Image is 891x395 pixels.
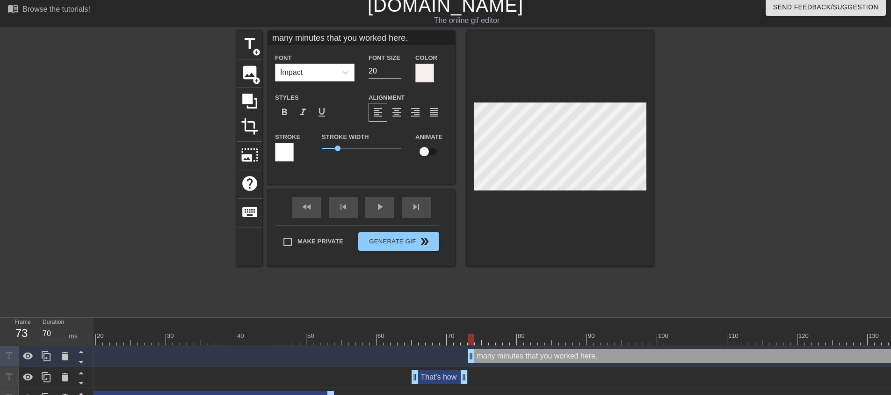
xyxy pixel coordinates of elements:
span: fast_rewind [301,201,312,212]
div: 120 [798,331,810,341]
div: Frame [7,318,36,345]
div: 20 [97,331,105,341]
div: Impact [280,67,303,78]
div: 60 [377,331,386,341]
span: keyboard [241,203,259,221]
span: format_align_center [391,107,402,118]
span: skip_previous [338,201,349,212]
span: double_arrow [419,236,430,247]
label: Alignment [369,93,405,102]
span: format_align_justify [428,107,440,118]
label: Stroke [275,132,300,142]
span: drag_handle [410,373,420,382]
label: Animate [415,132,442,142]
label: Duration [43,320,64,325]
span: drag_handle [466,351,476,361]
div: 90 [588,331,596,341]
span: add_circle [253,77,261,85]
div: 110 [728,331,740,341]
span: play_arrow [374,201,385,212]
div: 73 [14,325,29,342]
span: format_underline [316,107,327,118]
span: title [241,35,259,53]
div: 100 [658,331,670,341]
span: crop [241,117,259,135]
a: Browse the tutorials! [7,3,90,17]
span: format_align_right [410,107,421,118]
label: Color [415,53,437,63]
span: format_italic [297,107,309,118]
span: photo_size_select_large [241,146,259,164]
span: image [241,64,259,81]
span: menu_book [7,3,19,14]
span: skip_next [411,201,422,212]
span: help [241,175,259,192]
span: add_circle [253,48,261,56]
div: Browse the tutorials! [22,5,90,13]
div: 70 [448,331,456,341]
span: drag_handle [459,373,469,382]
label: Stroke Width [322,132,369,142]
div: 50 [307,331,316,341]
label: Font [275,53,291,63]
label: Font Size [369,53,400,63]
span: Make Private [297,237,343,246]
div: 40 [237,331,246,341]
span: format_bold [279,107,290,118]
span: format_align_left [372,107,384,118]
label: Styles [275,93,299,102]
div: ms [69,331,78,341]
div: 30 [167,331,175,341]
span: Send Feedback/Suggestion [773,1,878,13]
button: Generate Gif [358,232,439,251]
div: The online gif editor [302,15,632,26]
div: 130 [869,331,880,341]
div: 80 [518,331,526,341]
span: Generate Gif [362,236,435,247]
